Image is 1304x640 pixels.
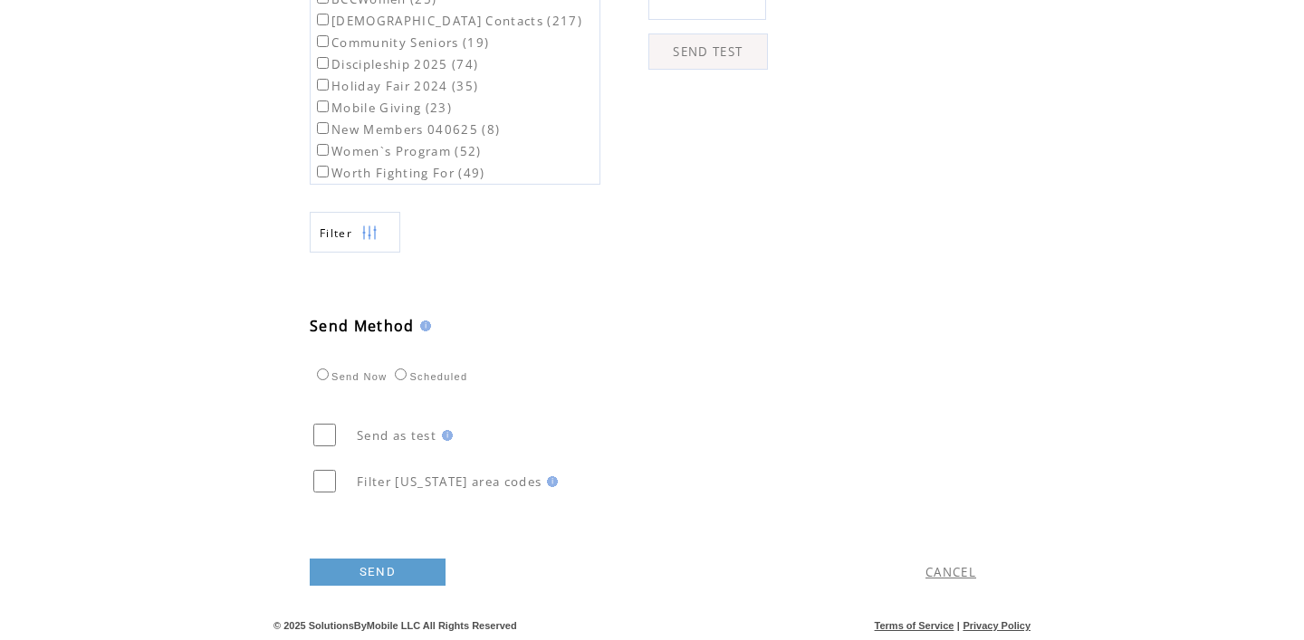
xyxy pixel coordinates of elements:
[390,371,467,382] label: Scheduled
[310,212,400,253] a: Filter
[313,165,485,181] label: Worth Fighting For (49)
[317,368,329,380] input: Send Now
[357,473,542,490] span: Filter [US_STATE] area codes
[436,430,453,441] img: help.gif
[313,56,478,72] label: Discipleship 2025 (74)
[317,57,329,69] input: Discipleship 2025 (74)
[313,13,582,29] label: [DEMOGRAPHIC_DATA] Contacts (217)
[925,564,976,580] a: CANCEL
[317,100,329,112] input: Mobile Giving (23)
[310,559,446,586] a: SEND
[273,620,517,631] span: © 2025 SolutionsByMobile LLC All Rights Reserved
[963,620,1031,631] a: Privacy Policy
[310,316,415,336] span: Send Method
[313,78,478,94] label: Holiday Fair 2024 (35)
[357,427,436,444] span: Send as test
[395,368,407,380] input: Scheduled
[957,620,960,631] span: |
[317,35,329,47] input: Community Seniors (19)
[317,79,329,91] input: Holiday Fair 2024 (35)
[317,144,329,156] input: Women`s Program (52)
[875,620,954,631] a: Terms of Service
[313,100,452,116] label: Mobile Giving (23)
[313,121,500,138] label: New Members 040625 (8)
[317,166,329,177] input: Worth Fighting For (49)
[415,320,431,331] img: help.gif
[317,122,329,134] input: New Members 040625 (8)
[313,143,482,159] label: Women`s Program (52)
[313,34,489,51] label: Community Seniors (19)
[312,371,387,382] label: Send Now
[317,14,329,25] input: [DEMOGRAPHIC_DATA] Contacts (217)
[542,476,558,487] img: help.gif
[648,33,768,70] a: SEND TEST
[361,213,378,253] img: filters.png
[320,225,352,241] span: Show filters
